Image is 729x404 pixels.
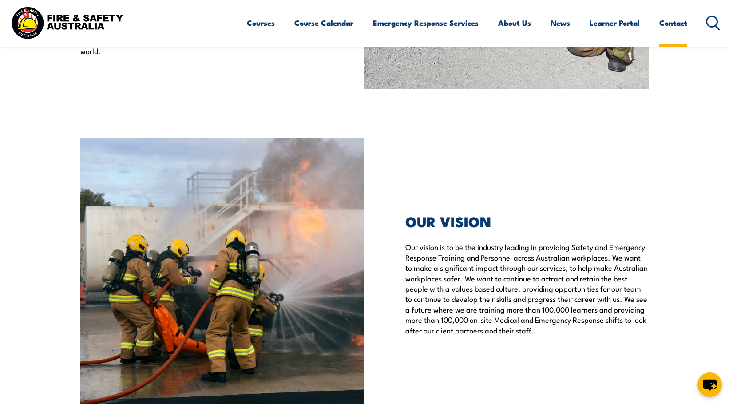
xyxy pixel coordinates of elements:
p: Our vision is to be the industry leading in providing Safety and Emergency Response Training and ... [405,242,649,335]
button: chat-button [697,372,722,397]
a: News [551,11,570,35]
a: About Us [498,11,531,35]
a: Contact [659,11,687,35]
h2: OUR VISION [405,215,649,227]
a: Emergency Response Services [373,11,479,35]
a: Learner Portal [590,11,640,35]
a: Courses [247,11,275,35]
a: Course Calendar [294,11,353,35]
